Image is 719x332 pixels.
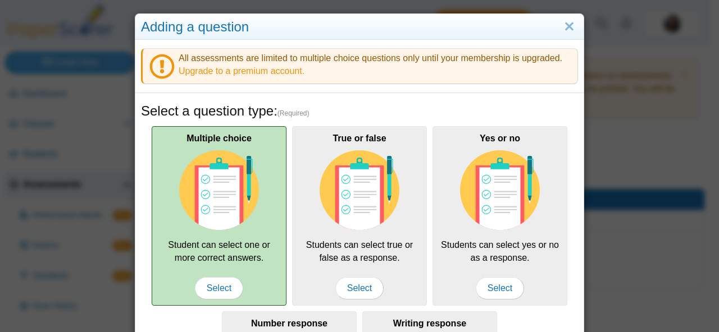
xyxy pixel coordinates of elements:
b: Yes or no [480,133,520,143]
b: Writing response [393,319,466,328]
a: Upgrade to a premium account. [179,66,304,76]
img: item-type-multiple-choice.svg [179,150,259,230]
b: Multiple choice [186,133,252,143]
div: Student can select one or more correct answers. [152,126,286,306]
b: True or false [333,133,386,143]
span: (Required) [277,109,310,118]
img: item-type-multiple-choice.svg [320,150,399,230]
span: Select [476,277,524,299]
span: Select [195,277,243,299]
b: Number response [251,319,327,328]
h5: Select a question type: [141,102,578,121]
img: item-type-multiple-choice.svg [460,150,540,230]
div: Adding a question [135,14,584,40]
div: Students can select yes or no as a response. [433,126,567,306]
a: Close [561,17,578,36]
span: Select [335,277,384,299]
div: All assessments are limited to multiple choice questions only until your membership is upgraded. [141,48,578,84]
div: Students can select true or false as a response. [292,126,427,306]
